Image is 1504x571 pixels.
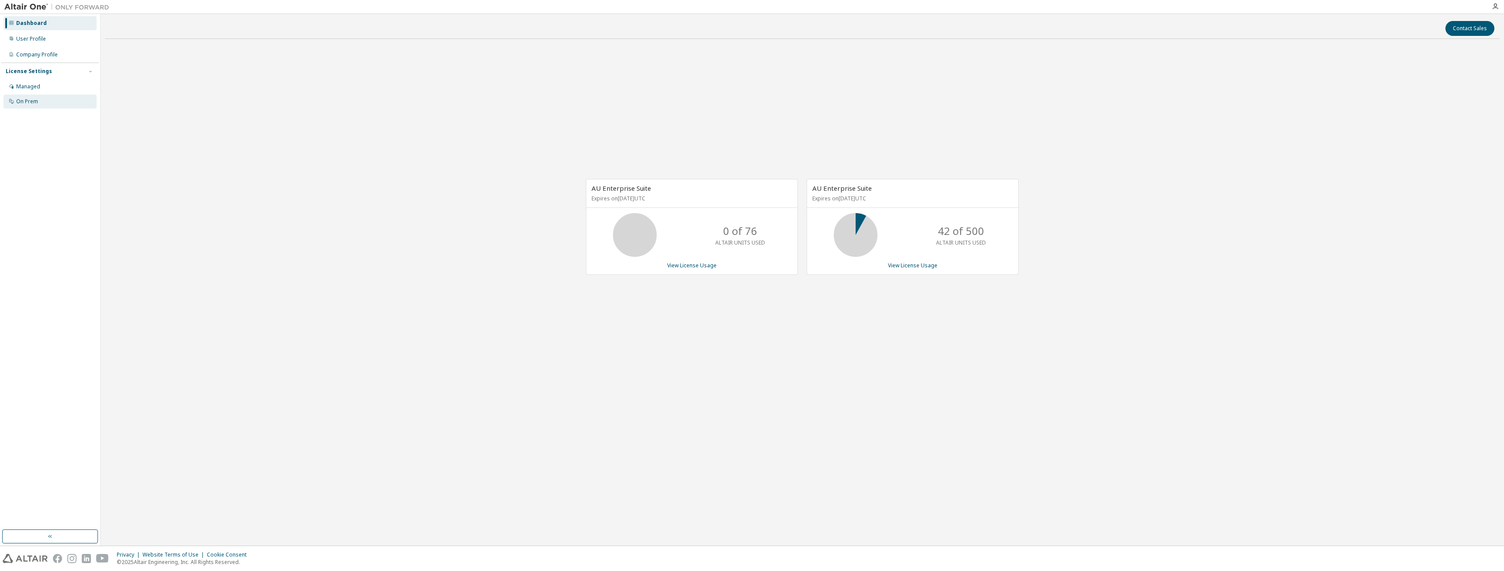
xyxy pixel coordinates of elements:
p: ALTAIR UNITS USED [936,239,986,246]
p: © 2025 Altair Engineering, Inc. All Rights Reserved. [117,558,252,566]
div: Managed [16,83,40,90]
img: linkedin.svg [82,554,91,563]
div: Company Profile [16,51,58,58]
p: Expires on [DATE] UTC [812,195,1011,202]
span: AU Enterprise Suite [592,184,651,193]
img: youtube.svg [96,554,109,563]
img: Altair One [4,3,114,11]
a: View License Usage [888,262,937,269]
p: ALTAIR UNITS USED [715,239,765,246]
div: License Settings [6,68,52,75]
div: Dashboard [16,20,47,27]
div: Cookie Consent [207,551,252,558]
a: View License Usage [667,262,717,269]
div: Website Terms of Use [143,551,207,558]
button: Contact Sales [1445,21,1494,36]
span: AU Enterprise Suite [812,184,872,193]
img: instagram.svg [67,554,77,563]
img: altair_logo.svg [3,554,48,563]
p: 0 of 76 [723,224,757,238]
img: facebook.svg [53,554,62,563]
div: Privacy [117,551,143,558]
p: 42 of 500 [938,224,984,238]
div: On Prem [16,98,38,105]
div: User Profile [16,35,46,42]
p: Expires on [DATE] UTC [592,195,790,202]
